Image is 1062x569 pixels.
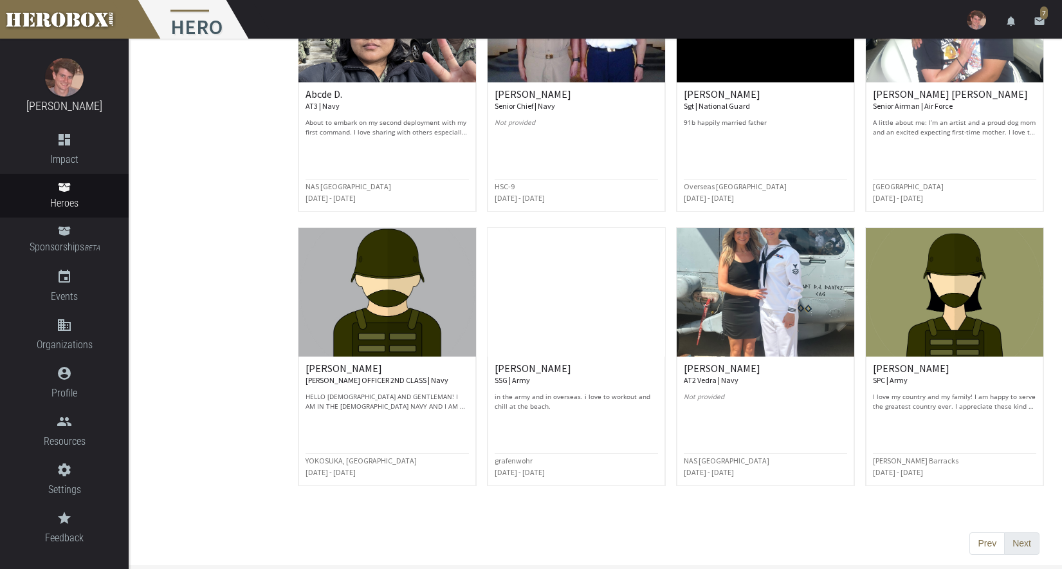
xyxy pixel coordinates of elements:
small: YOKOSUKA, [GEOGRAPHIC_DATA] [306,456,417,465]
small: [DATE] - [DATE] [684,193,734,203]
small: [PERSON_NAME] OFFICER 2ND CLASS | Navy [306,375,448,385]
img: image [45,58,84,97]
p: HELLO [DEMOGRAPHIC_DATA] AND GENTLEMAN! I AM IN THE [DEMOGRAPHIC_DATA] NAVY AND I AM A PO2 STATIO... [306,392,469,411]
small: grafenwohr [495,456,533,465]
small: [DATE] - [DATE] [873,193,923,203]
small: HSC-9 [495,182,515,191]
p: in the army and in overseas. i love to workout and chill at the beach. [495,392,658,411]
p: A little about me: I’m an artist and a proud dog mom and an excited expecting first-time mother. ... [873,118,1036,137]
h6: [PERSON_NAME] [306,363,469,386]
img: user-image [967,10,986,30]
small: [PERSON_NAME] Barracks [873,456,958,465]
a: [PERSON_NAME] SSG | Army in the army and in overseas. i love to workout and chill at the beach. g... [487,227,666,486]
a: [PERSON_NAME] SPC | Army I love my country and my family! I am happy to serve the greatest countr... [865,227,1044,486]
i: notifications [1005,15,1017,27]
small: [DATE] - [DATE] [495,193,545,203]
small: BETA [84,244,100,252]
a: [PERSON_NAME] [PERSON_NAME] OFFICER 2ND CLASS | Navy HELLO [DEMOGRAPHIC_DATA] AND GENTLEMAN! I AM... [298,227,477,486]
small: Senior Airman | Air Force [873,101,953,111]
p: Not provided [495,118,658,137]
h6: [PERSON_NAME] [684,363,847,386]
small: AT2 Vedra | Navy [684,375,738,385]
p: About to embark on my second deployment with my first command. I love sharing with others especia... [306,118,469,137]
small: NAS [GEOGRAPHIC_DATA] [306,182,391,191]
small: SPC | Army [873,375,908,385]
p: Not provided [684,392,847,411]
p: I love my country and my family! I am happy to serve the greatest country ever. I appreciate thes... [873,392,1036,411]
small: [DATE] - [DATE] [873,467,923,477]
h6: [PERSON_NAME] [495,89,658,111]
h6: [PERSON_NAME] [873,363,1036,386]
h6: [PERSON_NAME] [PERSON_NAME] [873,89,1036,111]
a: [PERSON_NAME] [26,99,102,113]
p: 91b happily married father [684,118,847,137]
button: Next [1004,532,1039,555]
small: SSG | Army [495,375,530,385]
small: [DATE] - [DATE] [306,193,356,203]
small: Senior Chief | Navy [495,101,555,111]
a: [PERSON_NAME] AT2 Vedra | Navy Not provided NAS [GEOGRAPHIC_DATA] [DATE] - [DATE] [676,227,855,486]
h6: [PERSON_NAME] [495,363,658,386]
small: [DATE] - [DATE] [495,467,545,477]
h6: Abcde D. [306,89,469,111]
small: [DATE] - [DATE] [306,467,356,477]
small: AT3 | Navy [306,101,340,111]
small: NAS [GEOGRAPHIC_DATA] [684,456,769,465]
small: Overseas [GEOGRAPHIC_DATA] [684,182,787,191]
small: [GEOGRAPHIC_DATA] [873,182,944,191]
small: [DATE] - [DATE] [684,467,734,477]
h6: [PERSON_NAME] [684,89,847,111]
small: Sgt | National Guard [684,101,750,111]
button: Prev [969,532,1005,555]
i: email [1034,15,1045,27]
span: 7 [1040,6,1048,19]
